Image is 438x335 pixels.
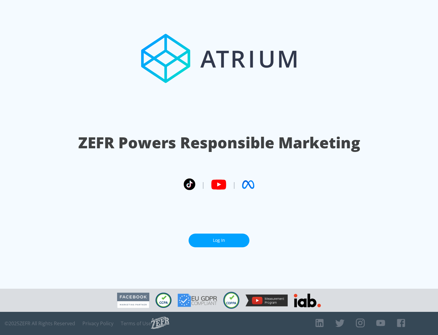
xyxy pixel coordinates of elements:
img: COPPA Compliant [223,292,239,309]
img: CCPA Compliant [155,293,172,308]
img: IAB [294,294,321,307]
span: © 2025 ZEFR All Rights Reserved [5,320,75,326]
span: | [201,180,205,189]
h1: ZEFR Powers Responsible Marketing [78,132,360,153]
img: YouTube Measurement Program [245,294,288,306]
a: Privacy Policy [82,320,113,326]
a: Log In [189,234,249,247]
a: Terms of Use [121,320,151,326]
img: Facebook Marketing Partner [117,293,149,308]
span: | [232,180,236,189]
img: GDPR Compliant [178,294,217,307]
